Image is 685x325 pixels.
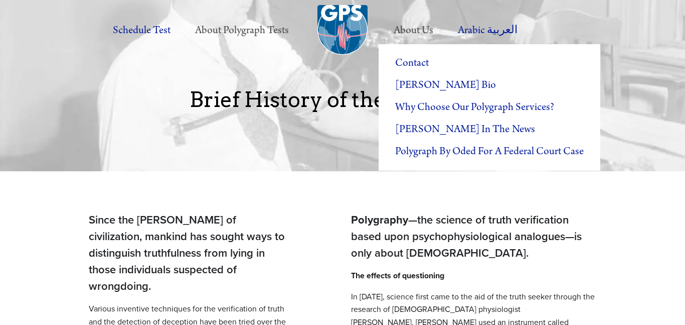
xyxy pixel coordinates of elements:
[102,17,182,44] a: Schedule Test
[89,211,290,294] h3: Since the [PERSON_NAME] of civilization, mankind has sought ways to distinguish truthfulness from...
[351,270,444,281] strong: The effects of questioning
[379,52,600,74] a: Contact
[379,141,600,163] a: Polygraph by Oded for a Federal Court Case
[379,96,600,119] a: Why Choose Our Polygraph Services?
[184,17,300,44] label: About Polygraph Tests
[447,17,529,44] label: Arabic العربية
[383,17,444,44] label: About Us
[351,211,408,228] strong: Polygraphy
[351,211,596,261] h3: —the science of truth verification based upon psychophysiological analogues—is only about [DEMOGR...
[317,5,368,55] img: Global Polygraph & Security
[379,119,600,141] a: [PERSON_NAME] in the news
[379,74,600,96] a: [PERSON_NAME] Bio
[89,88,596,111] p: Brief History of the Polygraph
